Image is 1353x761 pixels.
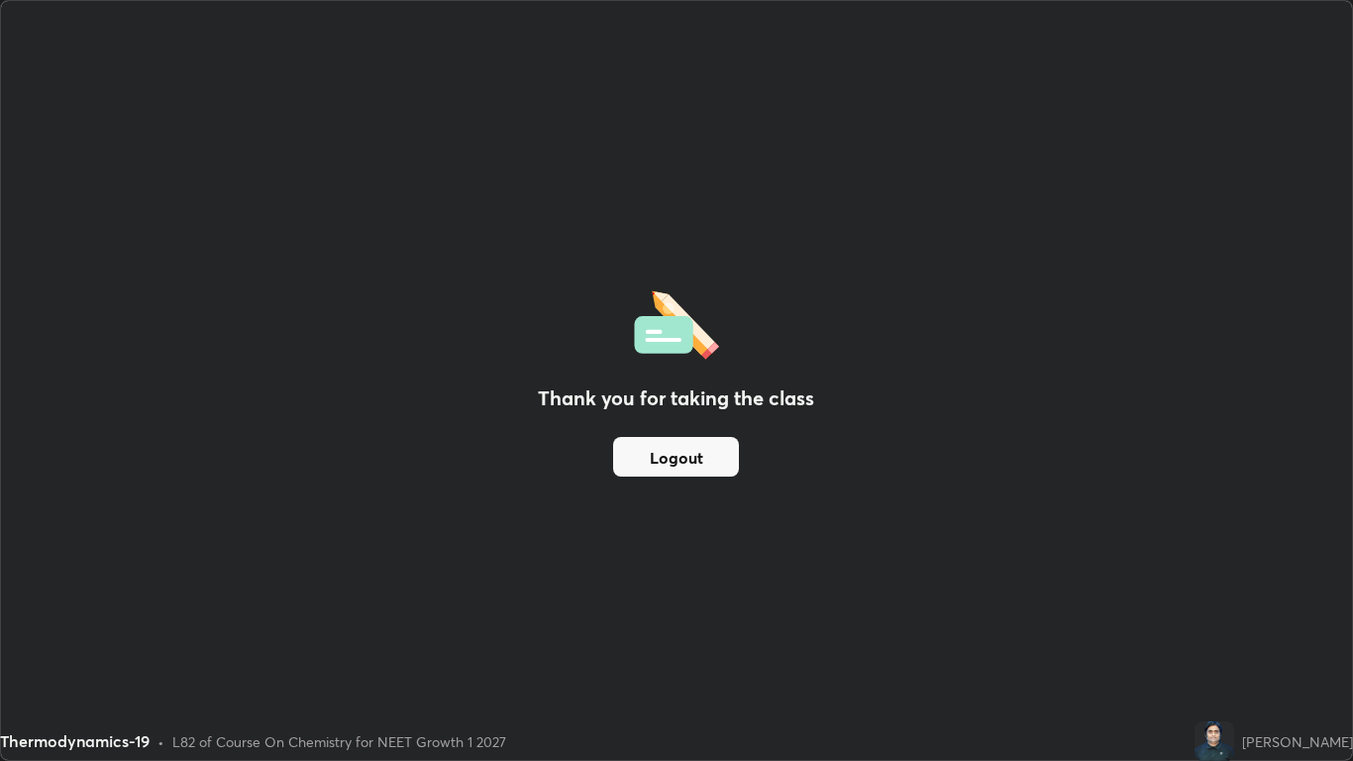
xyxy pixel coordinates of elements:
[157,731,164,752] div: •
[538,383,814,413] h2: Thank you for taking the class
[172,731,506,752] div: L82 of Course On Chemistry for NEET Growth 1 2027
[1242,731,1353,752] div: [PERSON_NAME]
[613,437,739,477] button: Logout
[1195,721,1234,761] img: 0cf3d892b60d4d9d8b8d485a1665ff3f.png
[634,284,719,360] img: offlineFeedback.1438e8b3.svg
